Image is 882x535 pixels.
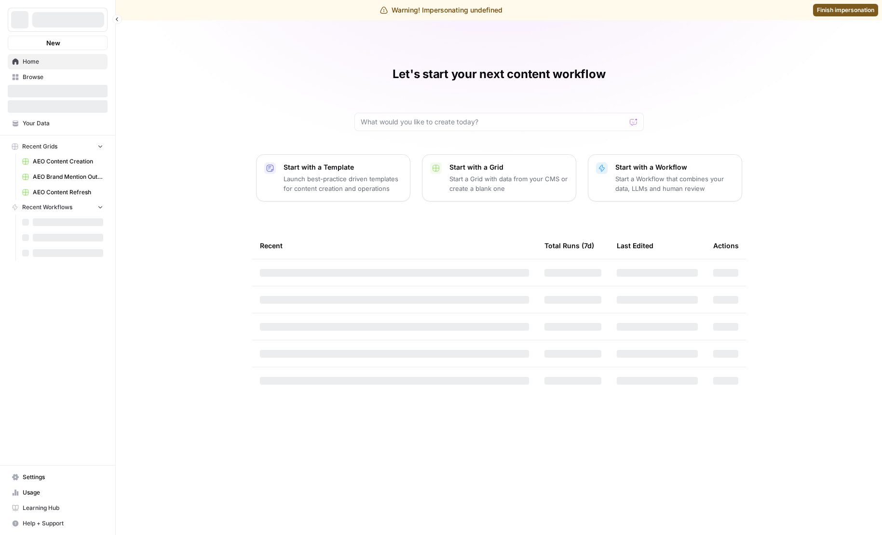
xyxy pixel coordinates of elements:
a: Finish impersonation [813,4,878,16]
p: Start with a Grid [449,162,568,172]
input: What would you like to create today? [361,117,626,127]
div: Warning! Impersonating undefined [380,5,502,15]
button: Recent Workflows [8,200,108,214]
a: AEO Brand Mention Outreach [18,169,108,185]
span: AEO Content Creation [33,157,103,166]
p: Launch best-practice driven templates for content creation and operations [284,174,402,193]
a: Usage [8,485,108,500]
span: Settings [23,473,103,481]
a: Settings [8,469,108,485]
span: AEO Brand Mention Outreach [33,173,103,181]
h1: Let's start your next content workflow [393,67,606,82]
div: Total Runs (7d) [544,232,594,259]
button: Recent Grids [8,139,108,154]
span: Home [23,57,103,66]
button: Help + Support [8,516,108,531]
a: Your Data [8,116,108,131]
span: Usage [23,488,103,497]
a: AEO Content Creation [18,154,108,169]
div: Recent [260,232,529,259]
span: Learning Hub [23,504,103,512]
a: AEO Content Refresh [18,185,108,200]
div: Last Edited [617,232,653,259]
p: Start with a Template [284,162,402,172]
div: Actions [713,232,739,259]
a: Learning Hub [8,500,108,516]
p: Start a Workflow that combines your data, LLMs and human review [615,174,734,193]
span: Recent Workflows [22,203,72,212]
a: Browse [8,69,108,85]
span: Browse [23,73,103,81]
span: Your Data [23,119,103,128]
span: Help + Support [23,519,103,528]
span: New [46,38,60,48]
button: Start with a TemplateLaunch best-practice driven templates for content creation and operations [256,154,410,201]
span: Finish impersonation [817,6,874,14]
button: Start with a WorkflowStart a Workflow that combines your data, LLMs and human review [588,154,742,201]
button: Start with a GridStart a Grid with data from your CMS or create a blank one [422,154,576,201]
span: AEO Content Refresh [33,188,103,197]
p: Start with a Workflow [615,162,734,172]
p: Start a Grid with data from your CMS or create a blank one [449,174,568,193]
a: Home [8,54,108,69]
span: Recent Grids [22,142,57,151]
button: New [8,36,108,50]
